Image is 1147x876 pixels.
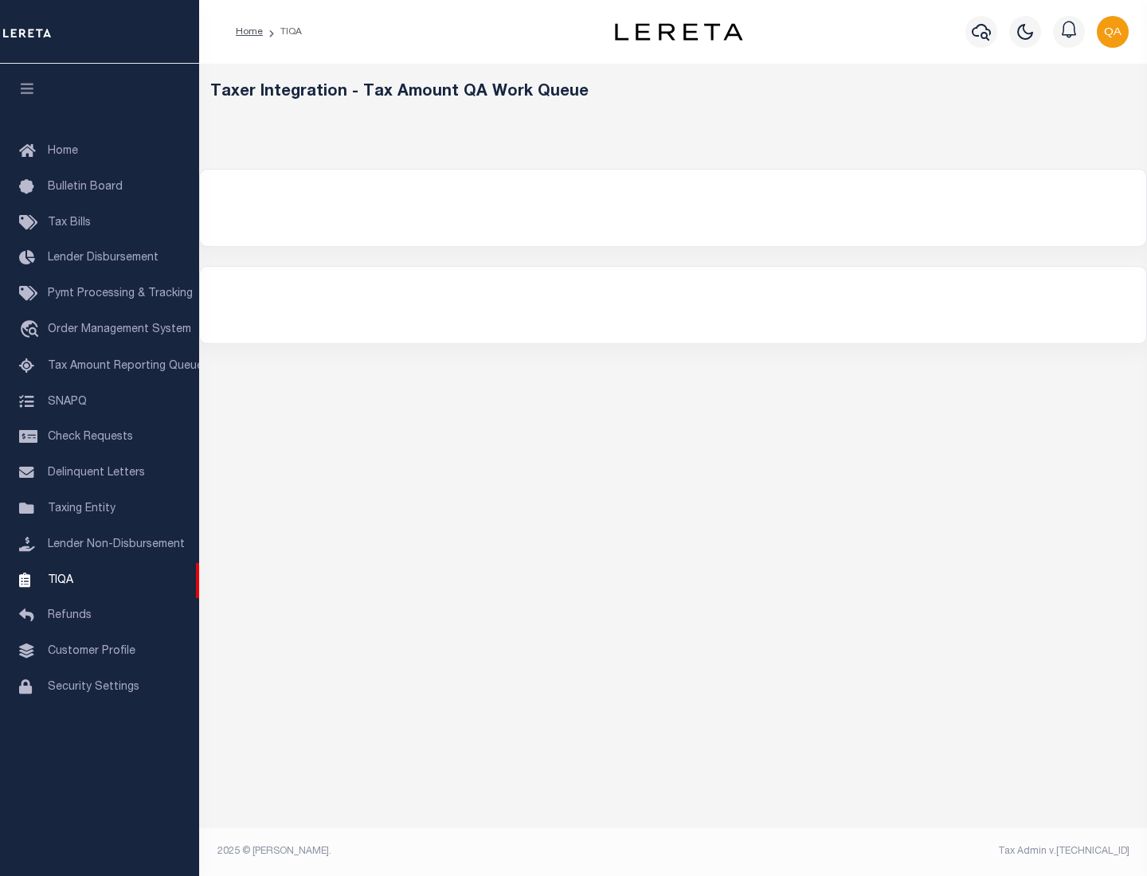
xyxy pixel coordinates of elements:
[48,361,203,372] span: Tax Amount Reporting Queue
[48,539,185,550] span: Lender Non-Disbursement
[1097,16,1129,48] img: svg+xml;base64,PHN2ZyB4bWxucz0iaHR0cDovL3d3dy53My5vcmcvMjAwMC9zdmciIHBvaW50ZXItZXZlbnRzPSJub25lIi...
[48,682,139,693] span: Security Settings
[206,844,674,858] div: 2025 © [PERSON_NAME].
[48,503,115,514] span: Taxing Entity
[48,146,78,157] span: Home
[48,396,87,407] span: SNAPQ
[48,252,159,264] span: Lender Disbursement
[685,844,1129,858] div: Tax Admin v.[TECHNICAL_ID]
[48,432,133,443] span: Check Requests
[19,320,45,341] i: travel_explore
[48,646,135,657] span: Customer Profile
[615,23,742,41] img: logo-dark.svg
[263,25,302,39] li: TIQA
[48,217,91,229] span: Tax Bills
[48,574,73,585] span: TIQA
[236,27,263,37] a: Home
[48,288,193,299] span: Pymt Processing & Tracking
[48,467,145,479] span: Delinquent Letters
[210,83,1137,102] h5: Taxer Integration - Tax Amount QA Work Queue
[48,182,123,193] span: Bulletin Board
[48,324,191,335] span: Order Management System
[48,610,92,621] span: Refunds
